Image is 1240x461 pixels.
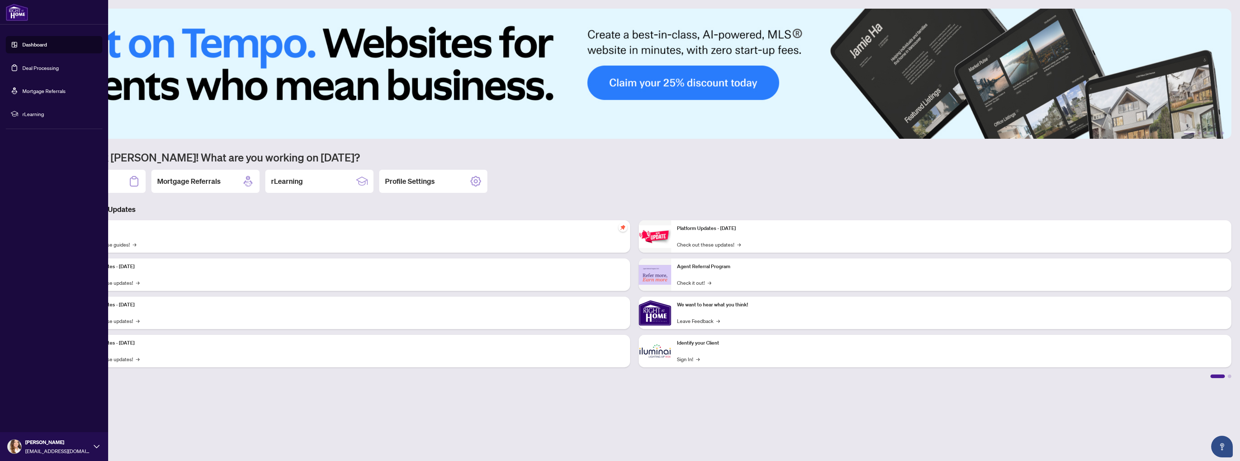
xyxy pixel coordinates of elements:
[677,317,720,325] a: Leave Feedback→
[677,279,711,287] a: Check it out!→
[639,297,671,329] img: We want to hear what you think!
[157,176,221,186] h2: Mortgage Referrals
[25,438,90,446] span: [PERSON_NAME]
[1210,132,1213,134] button: 4
[677,240,741,248] a: Check out these updates!→
[639,225,671,248] img: Platform Updates - June 23, 2025
[136,279,139,287] span: →
[22,110,97,118] span: rLearning
[1204,132,1207,134] button: 3
[76,263,624,271] p: Platform Updates - [DATE]
[37,9,1231,139] img: Slide 0
[25,447,90,455] span: [EMAIL_ADDRESS][DOMAIN_NAME]
[76,301,624,309] p: Platform Updates - [DATE]
[639,335,671,367] img: Identify your Client
[37,150,1231,164] h1: Welcome back [PERSON_NAME]! What are you working on [DATE]?
[619,223,627,232] span: pushpin
[716,317,720,325] span: →
[677,263,1226,271] p: Agent Referral Program
[737,240,741,248] span: →
[136,317,139,325] span: →
[1215,132,1218,134] button: 5
[8,440,21,453] img: Profile Icon
[136,355,139,363] span: →
[76,339,624,347] p: Platform Updates - [DATE]
[37,204,1231,214] h3: Brokerage & Industry Updates
[708,279,711,287] span: →
[677,301,1226,309] p: We want to hear what you think!
[1184,132,1195,134] button: 1
[639,265,671,285] img: Agent Referral Program
[6,4,28,21] img: logo
[1221,132,1224,134] button: 6
[385,176,435,186] h2: Profile Settings
[677,355,700,363] a: Sign In!→
[1211,436,1233,457] button: Open asap
[271,176,303,186] h2: rLearning
[133,240,136,248] span: →
[677,225,1226,232] p: Platform Updates - [DATE]
[677,339,1226,347] p: Identify your Client
[22,88,66,94] a: Mortgage Referrals
[76,225,624,232] p: Self-Help
[1198,132,1201,134] button: 2
[22,65,59,71] a: Deal Processing
[22,41,47,48] a: Dashboard
[696,355,700,363] span: →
